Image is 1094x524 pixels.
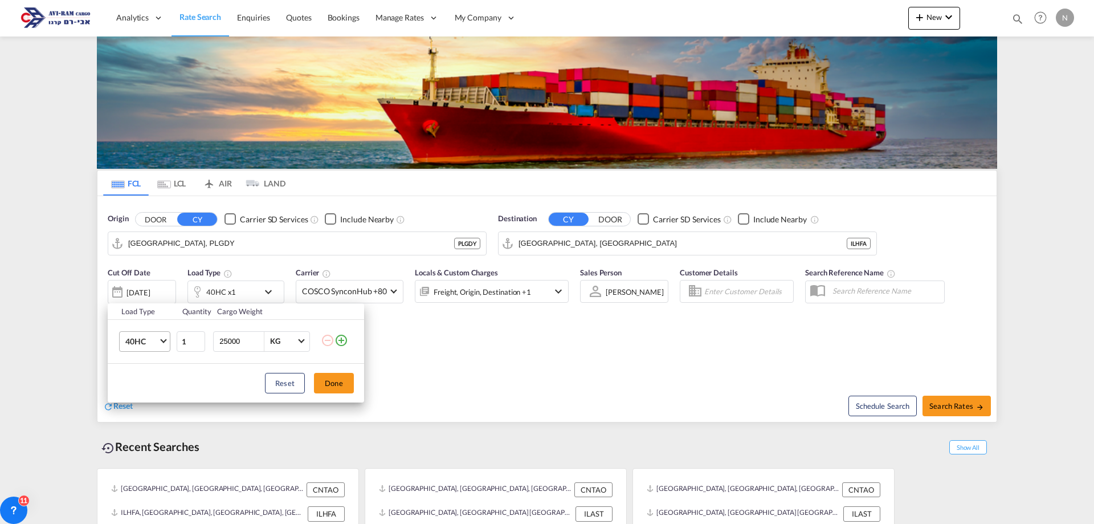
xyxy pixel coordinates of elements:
div: Cargo Weight [217,306,314,316]
md-icon: icon-plus-circle-outline [334,334,348,347]
span: 40HC [125,336,158,347]
md-icon: icon-minus-circle-outline [321,334,334,347]
button: Done [314,373,354,393]
input: Qty [177,331,205,352]
th: Load Type [108,303,175,320]
th: Quantity [175,303,211,320]
button: Reset [265,373,305,393]
div: KG [270,336,280,346]
md-select: Choose: 40HC [119,331,170,352]
input: Enter Weight [218,332,264,351]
